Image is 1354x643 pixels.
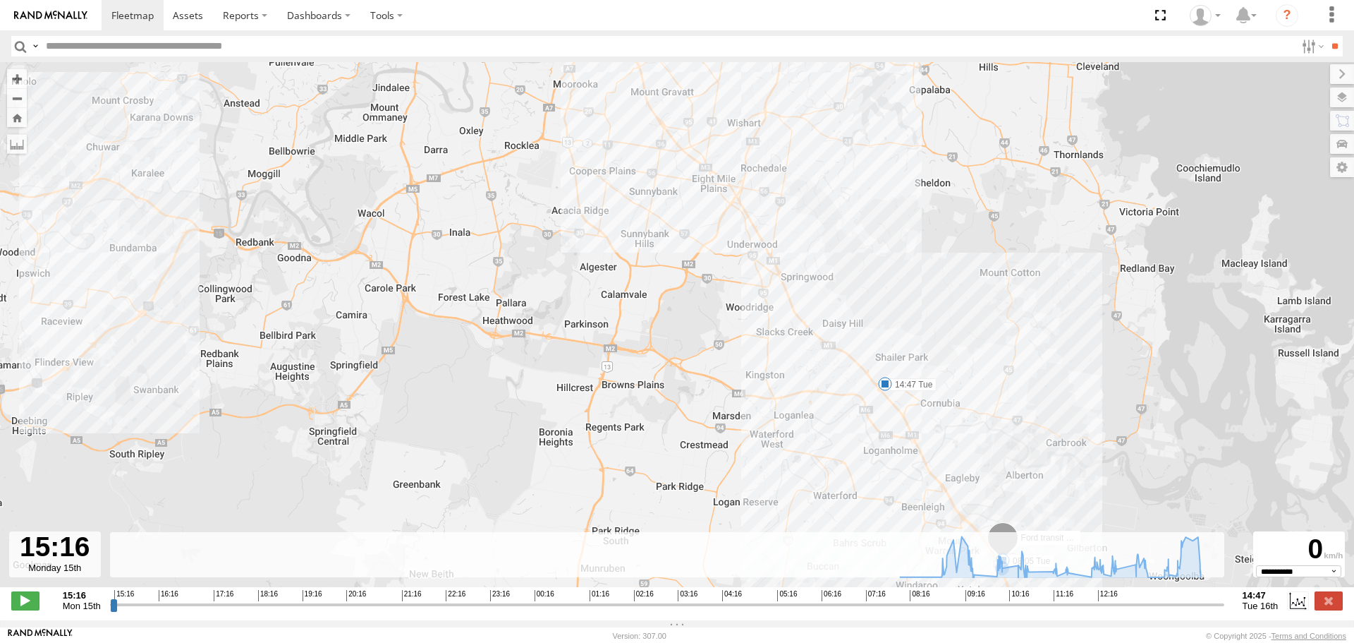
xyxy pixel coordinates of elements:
button: Zoom Home [7,108,27,127]
span: 00:16 [535,590,554,601]
strong: 15:16 [63,590,101,601]
span: 19:16 [303,590,322,601]
img: rand-logo.svg [14,11,87,20]
span: 08:16 [910,590,929,601]
div: © Copyright 2025 - [1206,632,1346,640]
span: Tue 16th Sep 2025 [1243,601,1279,611]
span: 17:16 [214,590,233,601]
span: 21:16 [402,590,422,601]
label: Search Query [30,36,41,56]
span: 20:16 [346,590,366,601]
div: benjamin Macqueen [1185,5,1226,26]
span: 23:16 [490,590,510,601]
span: Mon 15th Sep 2025 [63,601,101,611]
span: 12:16 [1098,590,1118,601]
label: Close [1315,591,1343,610]
span: 06:16 [822,590,841,601]
label: Map Settings [1330,157,1354,177]
button: Zoom in [7,69,27,88]
span: 11:16 [1054,590,1073,601]
button: Zoom out [7,88,27,108]
span: 01:16 [590,590,609,601]
strong: 14:47 [1243,590,1279,601]
label: Search Filter Options [1296,36,1326,56]
span: 02:16 [634,590,654,601]
span: 22:16 [446,590,465,601]
a: Terms and Conditions [1271,632,1346,640]
span: 05:16 [777,590,797,601]
span: 15:16 [114,590,134,601]
label: Play/Stop [11,591,39,610]
span: 09:16 [965,590,985,601]
span: 03:16 [678,590,697,601]
i: ? [1276,4,1298,27]
div: 0 [1255,534,1343,565]
span: 10:16 [1009,590,1029,601]
a: Visit our Website [8,629,73,643]
span: 04:16 [722,590,742,601]
span: 18:16 [258,590,278,601]
label: 14:47 Tue [885,378,937,391]
div: Version: 307.00 [613,632,666,640]
span: 07:16 [866,590,886,601]
label: Measure [7,134,27,154]
span: 16:16 [159,590,178,601]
